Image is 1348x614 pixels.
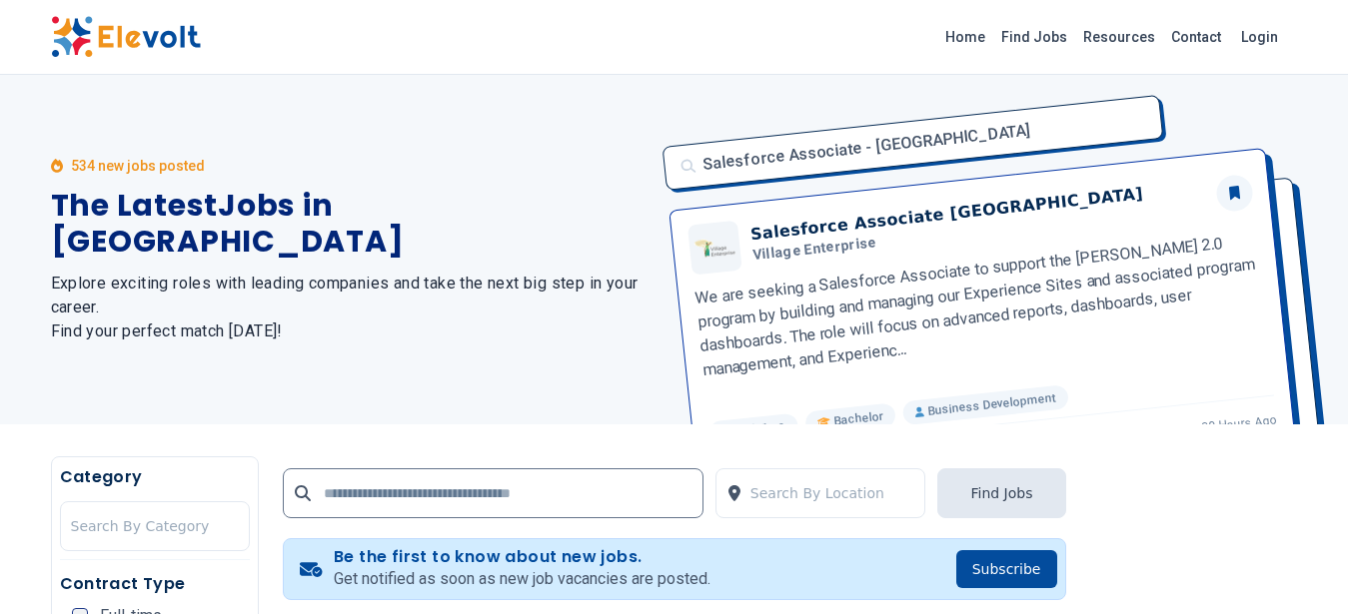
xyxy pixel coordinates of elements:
h4: Be the first to know about new jobs. [334,547,710,567]
a: Login [1229,17,1290,57]
a: Contact [1163,21,1229,53]
h5: Contract Type [60,572,250,596]
p: Get notified as soon as new job vacancies are posted. [334,567,710,591]
h1: The Latest Jobs in [GEOGRAPHIC_DATA] [51,188,651,260]
button: Subscribe [956,550,1057,588]
h2: Explore exciting roles with leading companies and take the next big step in your career. Find you... [51,272,651,343]
h5: Category [60,465,250,489]
p: 534 new jobs posted [71,156,205,176]
a: Find Jobs [993,21,1075,53]
a: Resources [1075,21,1163,53]
button: Find Jobs [937,468,1065,518]
img: Elevolt [51,16,201,58]
a: Home [937,21,993,53]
